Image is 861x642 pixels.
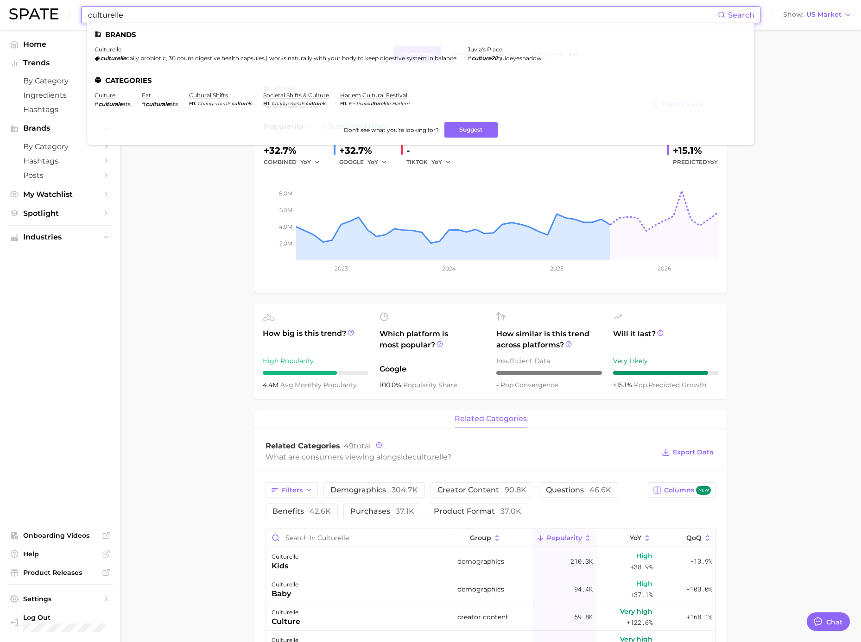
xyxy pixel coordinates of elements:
a: Hashtags [7,102,113,117]
span: Settings [23,595,97,603]
div: Very Likely [613,355,719,366]
span: by Category [23,76,97,85]
span: # [142,101,146,107]
a: Home [7,37,113,51]
button: QoQ [656,529,715,547]
div: TIKTOK [406,157,457,168]
button: group [454,529,533,547]
span: Log Out [23,613,112,622]
span: Google [380,364,485,375]
div: - [406,143,457,158]
span: predicted growth [634,381,706,389]
div: – / 10 [496,371,602,375]
tspan: 2025 [550,265,563,272]
span: 49 [344,441,354,450]
span: ats [122,101,131,107]
span: Spotlight [23,209,97,218]
tspan: 2026 [658,265,671,272]
img: SPATE [9,8,58,19]
div: 7 / 10 [263,371,368,375]
span: Related Categories [266,441,340,450]
span: 4.4m [263,381,280,389]
span: festival [348,101,366,107]
button: Filters [266,482,318,498]
span: fr [189,101,197,107]
tspan: 2024 [442,265,456,272]
span: de harlem [385,101,410,107]
div: culture [272,616,300,627]
span: Posts [23,171,97,180]
span: 210.3k [570,556,593,567]
a: Help [7,547,113,561]
a: Hashtags [7,154,113,168]
div: culturelle [272,579,298,590]
span: daily probiotic, 30 count digestive health capsules | works naturally with your body to keep dige... [126,55,456,62]
span: +38.9% [630,561,652,573]
span: popularity share [403,381,457,389]
span: 90.8k [505,485,526,494]
span: +37.1% [630,589,652,600]
button: culturellebabydemographics94.4kHigh+37.1%-100.0% [266,575,715,603]
button: culturellekidsdemographics210.3kHigh+38.9%-10.9% [266,548,715,575]
div: combined [264,157,326,168]
a: juvia's place [468,46,502,53]
span: Hashtags [23,105,97,114]
div: +32.7% [264,143,326,158]
span: Ingredients [23,91,97,100]
span: demographics [457,556,504,567]
span: Very high [620,606,652,617]
div: What are consumers viewing alongside ? [266,451,655,463]
span: US Market [806,12,842,17]
span: +168.1% [686,611,712,623]
span: # [468,55,471,62]
tspan: 2023 [335,265,348,272]
a: Spotlight [7,206,113,220]
a: Log out. Currently logged in with e-mail lynne.stewart@mpgllc.com. [7,611,113,635]
span: Hashtags [23,157,97,165]
span: +122.6% [627,617,652,628]
span: How similar is this trend across platforms? [496,328,602,351]
span: YoY [630,534,641,541]
div: GOOGLE [339,157,393,168]
button: Popularity [533,529,596,547]
span: Home [23,40,97,49]
li: Brands [95,31,747,38]
button: YoY [431,157,451,168]
button: Export Data [659,446,716,459]
em: culturels [231,101,252,107]
div: culturelle [272,551,298,562]
span: Filters [282,486,303,494]
div: +32.7% [339,143,393,158]
span: convergence [500,381,558,389]
a: harlem cultural festival [340,92,407,99]
span: 46.6k [589,485,611,494]
abbr: average [280,381,295,389]
input: Search here for a brand, industry, or ingredient [87,7,718,23]
em: culture2li [471,55,497,62]
button: Trends [7,56,113,70]
span: fr [263,101,272,107]
span: demographics [330,486,418,494]
span: quideyeshadow [497,55,542,62]
em: culturale [98,101,122,107]
span: culturelle [412,453,447,461]
a: My Watchlist [7,187,113,201]
span: High [636,550,652,561]
span: +15.1% [613,381,634,389]
li: Categories [95,76,747,84]
span: How big is this trend? [263,328,368,351]
span: monthly popularity [280,381,357,389]
span: fr [340,101,348,107]
a: by Category [7,74,113,88]
span: changements [197,101,231,107]
a: culture [95,92,115,99]
span: Will it last? [613,328,719,351]
span: Export Data [673,448,714,456]
a: eat [142,92,151,99]
span: purchases [350,508,414,515]
span: Show [783,12,804,17]
span: YoY [431,158,442,166]
span: Trends [23,59,97,67]
span: Which platform is most popular? [380,328,485,359]
span: 94.4k [574,584,593,595]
